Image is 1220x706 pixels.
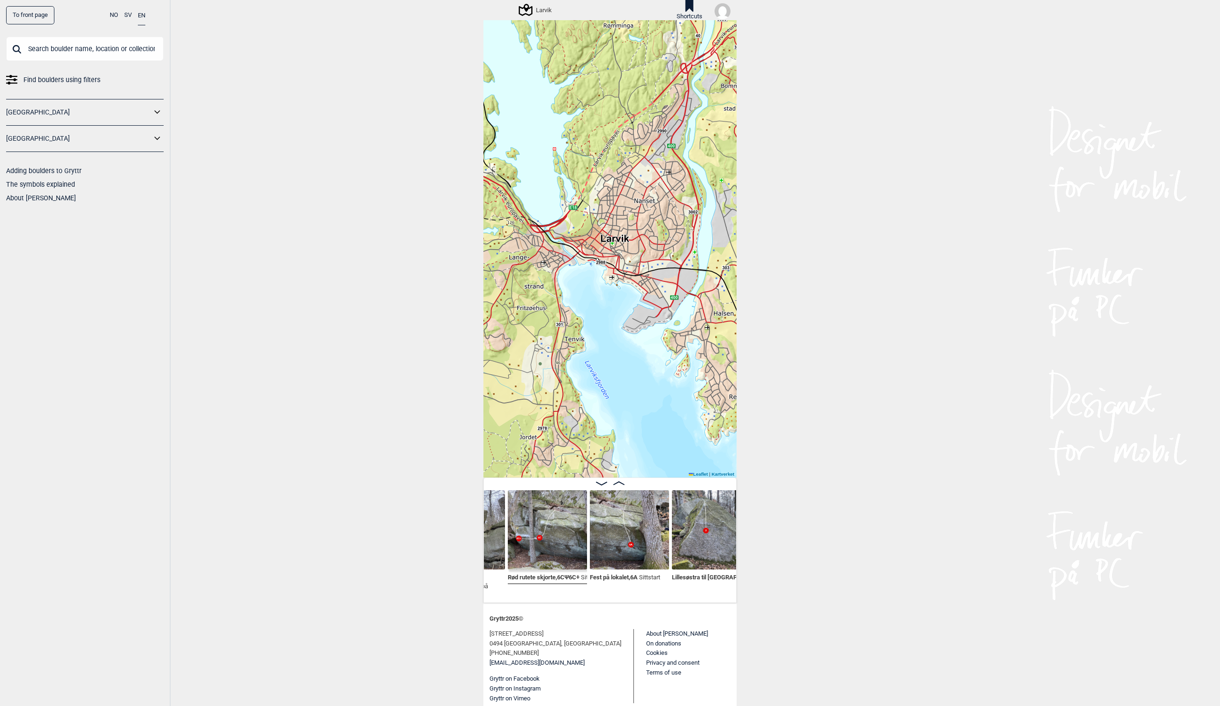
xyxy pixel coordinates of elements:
[672,572,772,581] span: Lillesøstra til [GEOGRAPHIC_DATA] , 3
[580,574,602,581] span: Sittstart
[490,694,530,704] button: Gryttr on Vimeo
[520,4,552,15] div: Larvik
[590,572,638,581] span: Fest på lokalet , 6A
[508,490,587,569] img: Rod rutete skjorte 2
[6,167,82,175] a: Adding boulders to Gryttr
[6,106,151,119] a: [GEOGRAPHIC_DATA]
[6,194,76,202] a: About [PERSON_NAME]
[6,6,54,24] a: To front page
[646,649,668,656] a: Cookies
[646,669,681,676] a: Terms of use
[689,471,708,477] a: Leaflet
[490,639,621,649] span: 0494 [GEOGRAPHIC_DATA], [GEOGRAPHIC_DATA]
[490,684,541,694] button: Gryttr on Instagram
[490,609,730,629] div: Gryttr 2025 ©
[6,181,75,188] a: The symbols explained
[6,37,164,61] input: Search boulder name, location or collection
[124,6,132,24] button: SV
[490,674,540,684] button: Gryttr on Facebook
[646,630,708,637] a: About [PERSON_NAME]
[646,640,681,647] a: On donations
[490,648,539,658] span: [PHONE_NUMBER]
[709,471,710,477] span: |
[490,658,585,668] a: [EMAIL_ADDRESS][DOMAIN_NAME]
[638,574,660,581] span: Sittstart
[490,629,543,639] span: [STREET_ADDRESS]
[6,132,151,145] a: [GEOGRAPHIC_DATA]
[672,490,751,569] img: Lillesostra til Peppa
[138,6,145,25] button: EN
[646,659,700,666] a: Privacy and consent
[712,471,734,477] a: Kartverket
[110,6,118,24] button: NO
[23,73,100,87] span: Find boulders using filters
[590,490,669,569] img: Fest pa lokalet
[6,73,164,87] a: Find boulders using filters
[715,3,730,19] img: User fallback1
[508,572,580,581] span: Rød rutete skjorte , 6C Ψ 6C+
